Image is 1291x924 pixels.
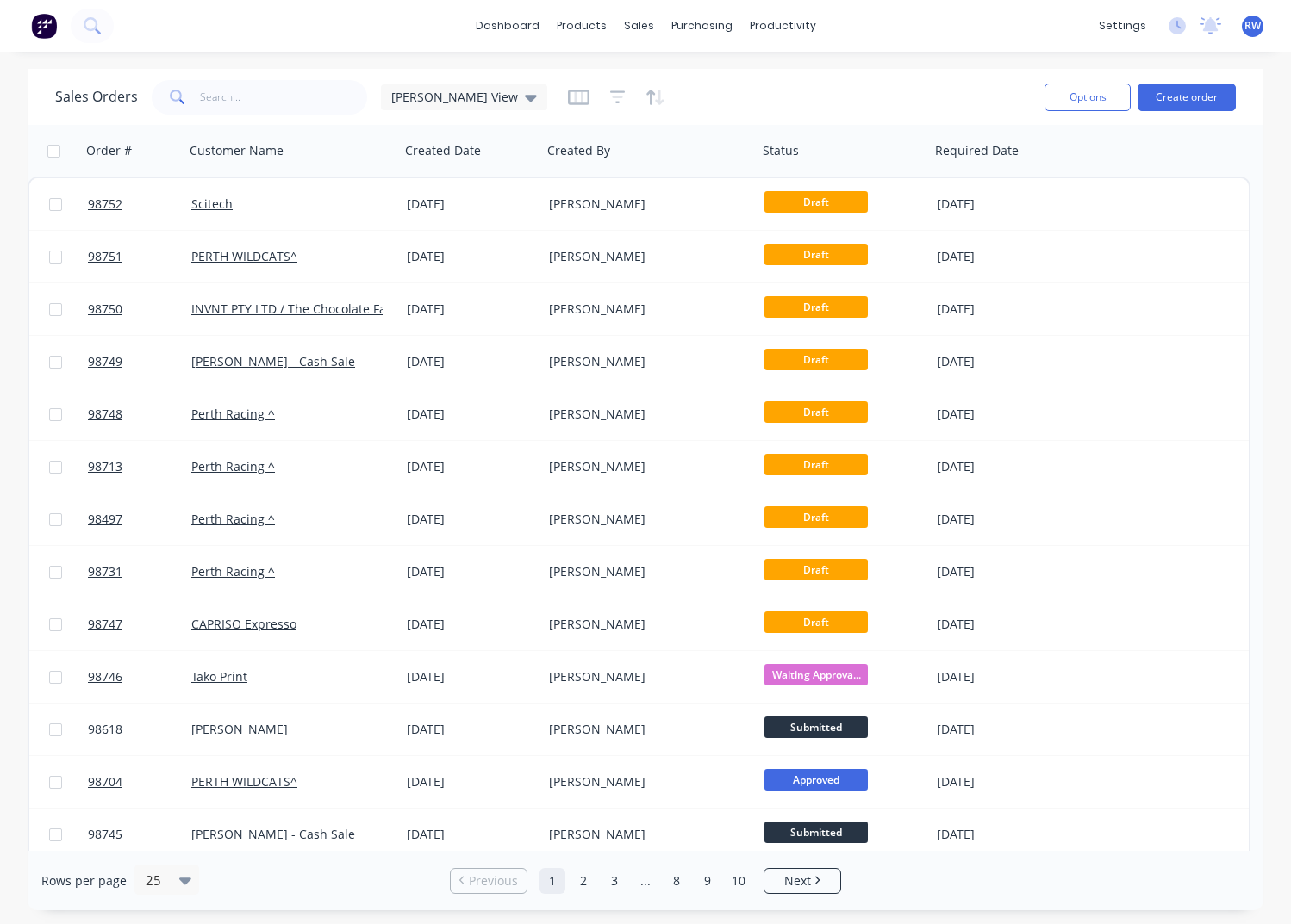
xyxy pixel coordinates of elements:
[549,773,740,791] div: [PERSON_NAME]
[88,546,191,598] a: 98731
[549,353,740,370] div: [PERSON_NAME]
[469,872,518,890] span: Previous
[407,721,535,738] div: [DATE]
[726,868,752,894] a: Page 10
[1090,13,1155,39] div: settings
[937,353,1074,370] div: [DATE]
[55,89,138,105] h1: Sales Orders
[88,493,191,545] a: 98497
[451,872,527,890] a: Previous page
[191,563,275,580] a: Perth Racing ^
[547,142,610,159] div: Created By
[88,441,191,493] a: 98713
[191,195,233,212] a: Scitech
[539,868,565,894] a: Page 1 is your current page
[763,142,799,159] div: Status
[88,406,122,423] span: 98748
[549,563,740,580] div: [PERSON_NAME]
[407,406,535,423] div: [DATE]
[1045,84,1131,111] button: Options
[88,301,122,318] span: 98750
[764,559,868,580] span: Draft
[88,598,191,650] a: 98747
[549,826,740,843] div: [PERSON_NAME]
[88,773,122,791] span: 98704
[764,822,868,843] span: Submitted
[937,406,1074,423] div: [DATE]
[548,13,615,39] div: products
[86,142,132,159] div: Order #
[549,458,740,475] div: [PERSON_NAME]
[407,248,535,265] div: [DATE]
[407,826,535,843] div: [DATE]
[764,769,868,791] span: Approved
[191,511,275,527] a: Perth Racing ^
[88,388,191,440] a: 98748
[937,195,1074,213] div: [DATE]
[88,721,122,738] span: 98618
[191,616,296,632] a: CAPRISO Expresso
[88,756,191,808] a: 98704
[602,868,627,894] a: Page 3
[549,668,740,685] div: [PERSON_NAME]
[191,353,355,369] a: [PERSON_NAME] - Cash Sale
[764,244,868,265] span: Draft
[191,406,275,422] a: Perth Racing ^
[407,773,535,791] div: [DATE]
[937,616,1074,633] div: [DATE]
[191,458,275,474] a: Perth Racing ^
[88,651,191,703] a: 98746
[407,563,535,580] div: [DATE]
[407,616,535,633] div: [DATE]
[764,611,868,633] span: Draft
[41,872,127,890] span: Rows per page
[88,826,122,843] span: 98745
[88,511,122,528] span: 98497
[937,511,1074,528] div: [DATE]
[571,868,596,894] a: Page 2
[935,142,1019,159] div: Required Date
[549,301,740,318] div: [PERSON_NAME]
[407,668,535,685] div: [DATE]
[88,178,191,230] a: 98752
[764,506,868,528] span: Draft
[88,353,122,370] span: 98749
[937,248,1074,265] div: [DATE]
[549,406,740,423] div: [PERSON_NAME]
[937,301,1074,318] div: [DATE]
[764,296,868,318] span: Draft
[764,716,868,738] span: Submitted
[391,88,518,106] span: [PERSON_NAME] View
[407,353,535,370] div: [DATE]
[88,195,122,213] span: 98752
[663,13,741,39] div: purchasing
[741,13,825,39] div: productivity
[937,563,1074,580] div: [DATE]
[443,868,848,894] ul: Pagination
[937,826,1074,843] div: [DATE]
[937,668,1074,685] div: [DATE]
[88,283,191,335] a: 98750
[937,773,1074,791] div: [DATE]
[31,13,57,39] img: Factory
[88,231,191,282] a: 98751
[88,336,191,388] a: 98749
[88,563,122,580] span: 98731
[1138,84,1236,111] button: Create order
[633,868,658,894] a: Jump forward
[764,872,840,890] a: Next page
[200,80,368,115] input: Search...
[191,248,297,264] a: PERTH WILDCATS^
[191,668,247,685] a: Tako Print
[191,773,297,790] a: PERTH WILDCATS^
[88,704,191,755] a: 98618
[764,191,868,213] span: Draft
[764,349,868,370] span: Draft
[88,809,191,860] a: 98745
[407,458,535,475] div: [DATE]
[764,454,868,475] span: Draft
[191,826,355,842] a: [PERSON_NAME] - Cash Sale
[88,668,122,685] span: 98746
[88,458,122,475] span: 98713
[549,195,740,213] div: [PERSON_NAME]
